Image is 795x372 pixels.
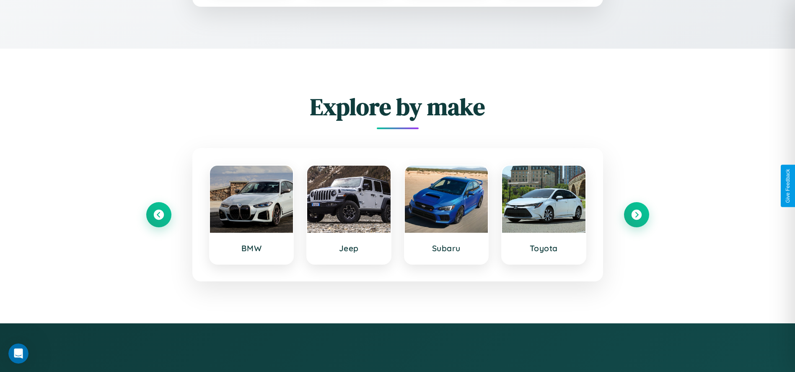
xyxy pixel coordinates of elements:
[146,91,649,123] h2: Explore by make
[8,343,28,364] iframe: Intercom live chat
[785,169,791,203] div: Give Feedback
[413,243,480,253] h3: Subaru
[218,243,285,253] h3: BMW
[510,243,577,253] h3: Toyota
[316,243,382,253] h3: Jeep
